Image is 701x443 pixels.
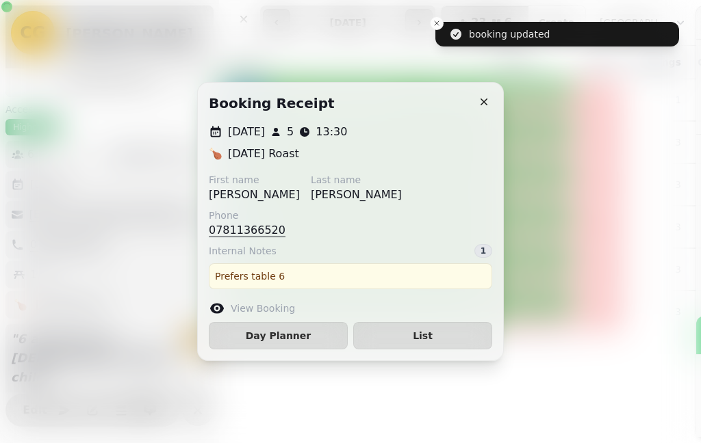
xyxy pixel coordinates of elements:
[220,331,336,340] span: Day Planner
[231,301,295,315] label: View Booking
[316,124,347,140] p: 13:30
[311,187,402,203] p: [PERSON_NAME]
[209,263,492,289] div: Prefers table 6
[474,244,492,258] div: 1
[209,94,335,113] h2: Booking receipt
[228,124,265,140] p: [DATE]
[228,146,299,162] p: [DATE] Roast
[209,146,222,162] p: 🍗
[365,331,481,340] span: List
[209,244,277,258] span: Internal Notes
[353,322,492,349] button: List
[287,124,294,140] p: 5
[209,209,285,222] label: Phone
[209,173,300,187] label: First name
[209,187,300,203] p: [PERSON_NAME]
[209,322,348,349] button: Day Planner
[311,173,402,187] label: Last name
